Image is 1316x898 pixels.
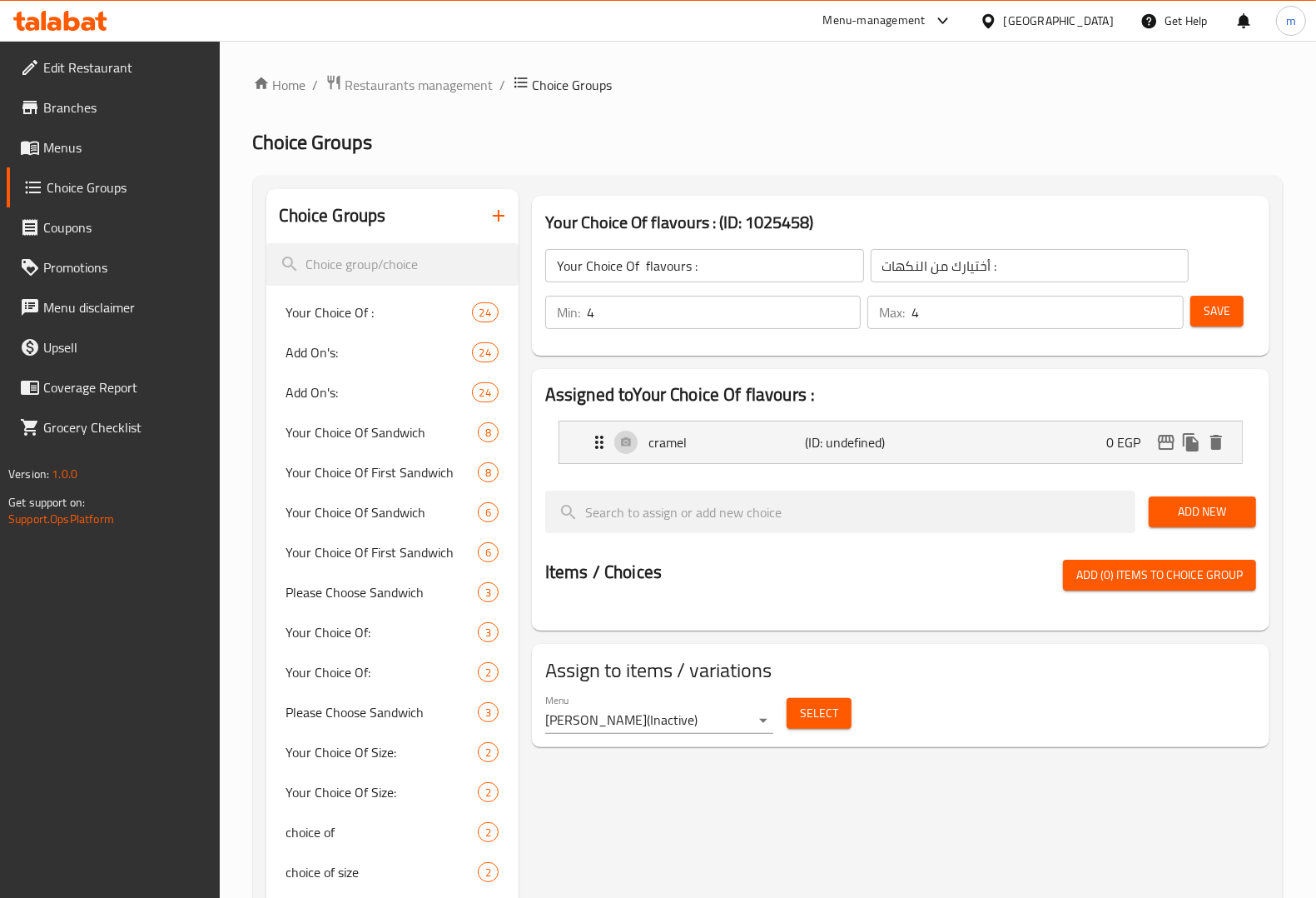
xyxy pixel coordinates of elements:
p: (ID: undefined) [806,432,911,452]
div: Your Choice Of:2 [266,652,519,692]
a: Promotions [7,247,220,287]
div: [PERSON_NAME](Inactive) [545,707,773,734]
h2: Choice Groups [280,203,386,228]
li: / [313,75,319,95]
a: Branches [7,87,220,127]
li: / [500,75,506,95]
div: Please Choose Sandwich3 [266,572,519,612]
span: Your Choice Of : [286,302,472,322]
div: Choices [478,862,499,882]
span: Choice Groups [533,75,613,95]
span: Edit Restaurant [43,57,206,77]
span: Add On's: [286,342,472,362]
div: Choices [478,742,499,762]
span: 6 [479,505,498,521]
span: Promotions [43,257,206,277]
span: 8 [479,465,498,481]
span: Upsell [43,337,206,357]
span: 2 [479,865,498,881]
span: 3 [479,625,498,641]
span: Choice Groups [47,177,206,197]
div: Your Choice Of Size:2 [266,732,519,772]
div: Please Choose Sandwich3 [266,692,519,732]
span: Your Choice Of Size: [286,782,478,802]
span: Menus [43,137,206,157]
span: 24 [473,345,498,361]
button: Save [1190,296,1244,327]
button: Add New [1149,496,1256,527]
div: Choices [478,822,499,842]
div: Your Choice Of Size:2 [266,772,519,812]
span: 24 [473,305,498,321]
button: duplicate [1179,430,1204,455]
span: 2 [479,825,498,841]
a: Grocery Checklist [7,407,220,447]
span: choice of [286,822,478,842]
span: Please Choose Sandwich [286,702,478,722]
div: Choices [478,502,499,522]
a: Coupons [7,207,220,247]
p: Min: [557,302,580,322]
div: Your Choice Of :24 [266,292,519,332]
span: Menu disclaimer [43,297,206,317]
span: Branches [43,97,206,117]
p: cramel [648,432,806,452]
div: Choices [478,462,499,482]
div: Your Choice Of:3 [266,612,519,652]
span: Your Choice Of Sandwich [286,422,478,442]
button: Add (0) items to choice group [1063,560,1256,591]
div: Choices [472,342,499,362]
a: Restaurants management [325,74,494,96]
a: Upsell [7,327,220,367]
div: Add On's:24 [266,332,519,372]
span: 2 [479,665,498,681]
span: Please Choose Sandwich [286,582,478,602]
input: search [545,491,1135,533]
span: 2 [479,785,498,801]
span: Your Choice Of First Sandwich [286,542,478,562]
span: 1.0.0 [52,463,77,485]
a: Coverage Report [7,367,220,407]
h2: Assigned to Your Choice Of flavours : [545,382,1256,407]
span: Grocery Checklist [43,417,206,437]
div: Expand [559,422,1242,463]
input: search [266,243,519,286]
div: Choices [478,622,499,642]
span: m [1286,12,1296,30]
div: Choices [478,782,499,802]
p: Max: [879,302,905,322]
span: Restaurants management [345,75,494,95]
span: Choice Groups [253,123,373,161]
button: delete [1204,430,1229,455]
button: Select [787,698,852,729]
span: 24 [473,385,498,401]
div: Choices [478,582,499,602]
a: Edit Restaurant [7,47,220,87]
h3: Your Choice Of flavours : (ID: 1025458) [545,209,1256,236]
span: Add (0) items to choice group [1076,565,1243,586]
span: Get support on: [8,491,85,513]
span: 3 [479,705,498,721]
nav: breadcrumb [253,74,1283,96]
span: Your Choice Of Size: [286,742,478,762]
span: Add New [1162,501,1243,522]
h2: Assign to items / variations [545,657,1256,684]
span: Your Choice Of: [286,622,478,642]
button: edit [1154,430,1179,455]
a: Choice Groups [7,167,220,207]
div: Your Choice Of First Sandwich8 [266,452,519,492]
div: Your Choice Of First Sandwich6 [266,532,519,572]
span: Your Choice Of: [286,662,478,682]
span: Coupons [43,217,206,237]
h2: Items / Choices [545,560,662,585]
div: Choices [478,542,499,562]
div: Add On's:24 [266,372,519,412]
div: Choices [478,702,499,722]
div: Choices [478,662,499,682]
span: Add On's: [286,382,472,402]
span: Your Choice Of Sandwich [286,502,478,522]
div: Choices [478,422,499,442]
li: Expand [545,414,1256,471]
label: Menu [545,695,569,705]
div: choice of size2 [266,852,519,892]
